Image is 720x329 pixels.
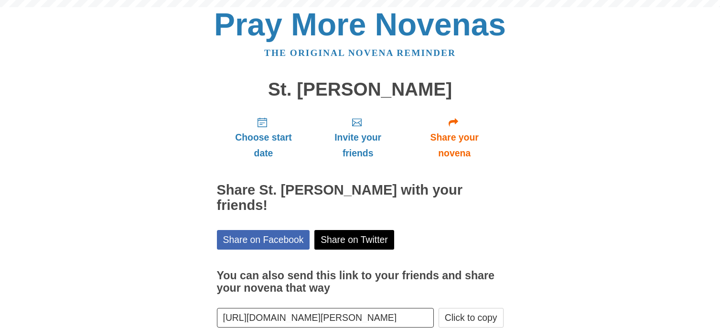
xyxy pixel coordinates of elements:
a: Invite your friends [310,109,405,166]
a: Share on Facebook [217,230,310,250]
h1: St. [PERSON_NAME] [217,79,504,100]
span: Invite your friends [320,130,396,161]
a: Share your novena [406,109,504,166]
a: Share on Twitter [314,230,394,250]
span: Choose start date [226,130,301,161]
a: Pray More Novenas [214,7,506,42]
a: Choose start date [217,109,311,166]
h2: Share St. [PERSON_NAME] with your friends! [217,183,504,213]
a: The original novena reminder [264,48,456,58]
h3: You can also send this link to your friends and share your novena that way [217,270,504,294]
span: Share your novena [415,130,494,161]
button: Click to copy [439,308,504,328]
